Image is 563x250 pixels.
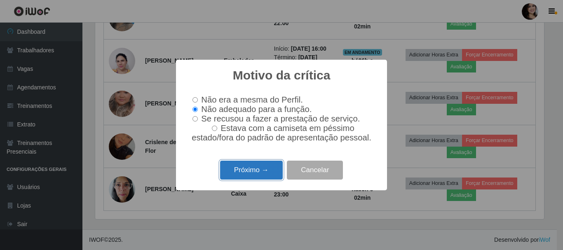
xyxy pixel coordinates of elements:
[192,107,198,112] input: Não adequado para a função.
[201,114,360,123] span: Se recusou a fazer a prestação de serviço.
[192,124,371,142] span: Estava com a camiseta em péssimo estado/fora do padrão de apresentação pessoal.
[233,68,331,83] h2: Motivo da crítica
[201,105,312,114] span: Não adequado para a função.
[201,95,303,104] span: Não era a mesma do Perfil.
[192,116,198,121] input: Se recusou a fazer a prestação de serviço.
[192,97,198,103] input: Não era a mesma do Perfil.
[212,126,217,131] input: Estava com a camiseta em péssimo estado/fora do padrão de apresentação pessoal.
[287,161,343,180] button: Cancelar
[220,161,283,180] button: Próximo →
